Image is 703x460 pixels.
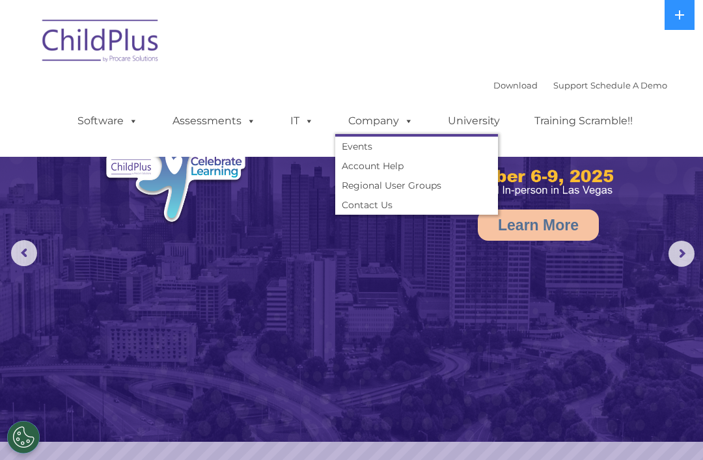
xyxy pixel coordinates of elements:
a: Events [335,137,498,156]
a: Support [553,80,588,90]
font: | [493,80,667,90]
img: ChildPlus by Procare Solutions [36,10,166,75]
button: Cookies Settings [7,421,40,453]
a: Software [64,108,151,134]
a: University [435,108,513,134]
a: Assessments [159,108,269,134]
a: Training Scramble!! [521,108,646,134]
a: Contact Us [335,195,498,215]
a: Schedule A Demo [590,80,667,90]
a: Learn More [478,210,599,241]
a: Account Help [335,156,498,176]
a: Download [493,80,538,90]
a: IT [277,108,327,134]
a: Regional User Groups [335,176,498,195]
a: Company [335,108,426,134]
